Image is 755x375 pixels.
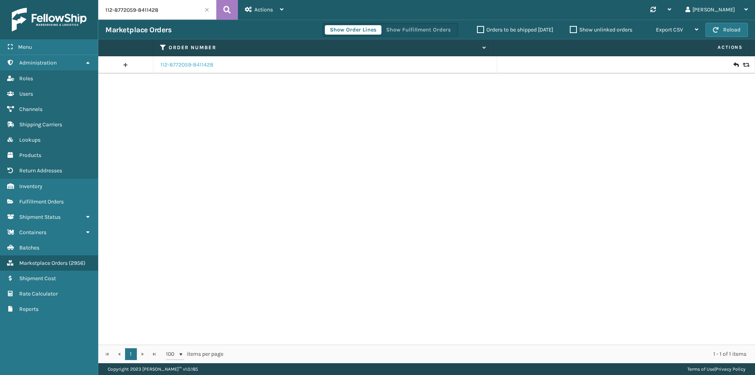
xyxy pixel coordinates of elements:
span: items per page [166,348,223,360]
span: Administration [19,59,57,66]
span: Shipping Carriers [19,121,62,128]
a: Terms of Use [687,366,714,372]
button: Show Order Lines [325,25,381,35]
span: Reports [19,306,39,312]
span: Batches [19,244,39,251]
span: Marketplace Orders [19,260,68,266]
span: Export CSV [656,26,683,33]
span: Shipment Cost [19,275,56,282]
p: Copyright 2023 [PERSON_NAME]™ v 1.0.185 [108,363,198,375]
span: Return Addresses [19,167,62,174]
h3: Marketplace Orders [105,25,171,35]
span: Roles [19,75,33,82]
div: | [687,363,746,375]
img: logo [12,8,87,31]
a: 112-8772059-8411428 [160,61,214,69]
button: Show Fulfillment Orders [381,25,456,35]
span: Channels [19,106,42,113]
i: Replace [743,62,748,68]
span: Lookups [19,137,41,143]
span: Fulfillment Orders [19,198,64,205]
span: Containers [19,229,46,236]
label: Order Number [169,44,479,51]
label: Orders to be shipped [DATE] [477,26,553,33]
span: Actions [496,41,748,54]
a: Privacy Policy [716,366,746,372]
span: Rate Calculator [19,290,58,297]
a: 1 [125,348,137,360]
i: Create Return Label [733,61,738,69]
span: 100 [166,350,178,358]
span: Users [19,91,33,97]
span: Inventory [19,183,42,190]
span: Products [19,152,41,159]
label: Show unlinked orders [570,26,632,33]
span: Shipment Status [19,214,61,220]
span: Menu [18,44,32,50]
span: ( 2956 ) [69,260,85,266]
div: 1 - 1 of 1 items [234,350,746,358]
button: Reload [705,23,748,37]
span: Actions [254,6,273,13]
